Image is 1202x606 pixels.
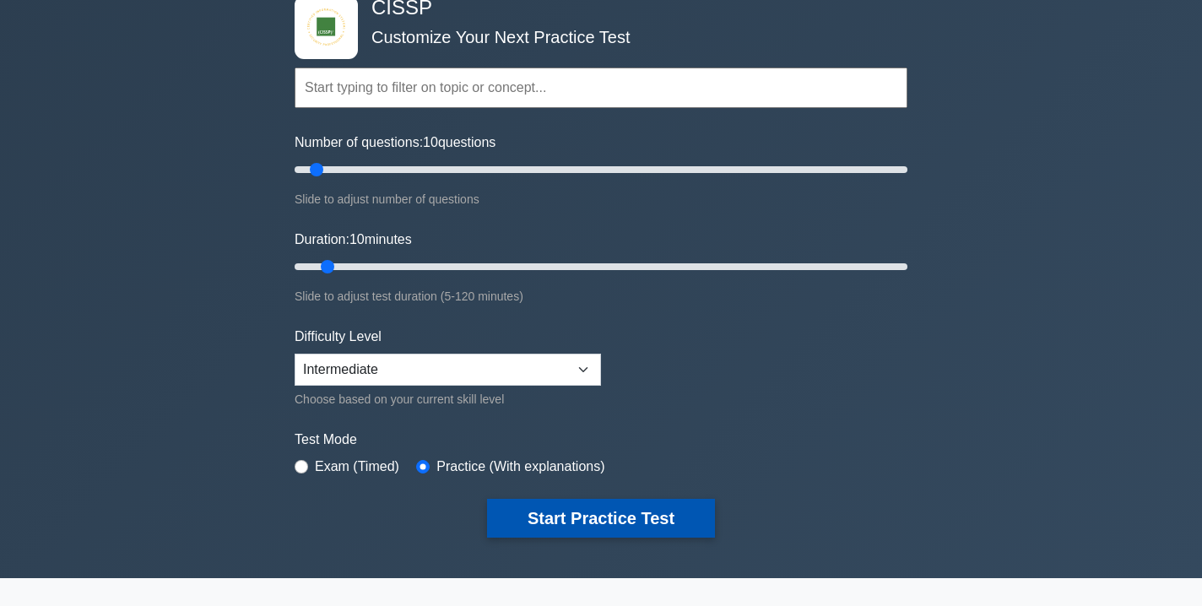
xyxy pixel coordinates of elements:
[295,389,601,409] div: Choose based on your current skill level
[349,232,365,246] span: 10
[295,68,907,108] input: Start typing to filter on topic or concept...
[436,457,604,477] label: Practice (With explanations)
[295,430,907,450] label: Test Mode
[295,286,907,306] div: Slide to adjust test duration (5-120 minutes)
[315,457,399,477] label: Exam (Timed)
[487,499,715,538] button: Start Practice Test
[295,133,495,153] label: Number of questions: questions
[295,327,382,347] label: Difficulty Level
[295,189,907,209] div: Slide to adjust number of questions
[423,135,438,149] span: 10
[295,230,412,250] label: Duration: minutes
